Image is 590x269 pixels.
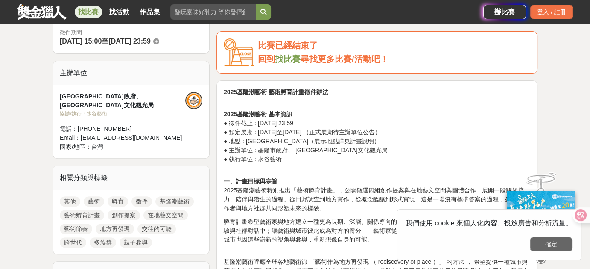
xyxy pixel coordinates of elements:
a: 交往的可能 [137,224,176,234]
span: 徵件期間 [60,29,82,35]
strong: 一、計畫目標與宗旨 [224,178,277,185]
img: ff197300-f8ee-455f-a0ae-06a3645bc375.jpg [507,191,575,248]
span: 台灣 [91,143,103,150]
a: 找比賽 [275,54,301,64]
span: 國家/地區： [60,143,91,150]
a: 基隆潮藝術 [155,196,194,207]
span: 至 [102,38,108,45]
div: 電話： [PHONE_NUMBER] [60,124,185,133]
a: 藝術孵育計畫 [60,210,104,220]
img: Icon [224,38,254,66]
a: 親子參與 [120,237,152,248]
p: ● 徵件截止 : [DATE] 23:59 ● 預定展期 : [DATE]至[DATE] （正式展期待主辦單位公告） ● 地點 : [GEOGRAPHIC_DATA]（展示地點詳見計畫說明） ●... [224,101,530,164]
div: [GEOGRAPHIC_DATA]政府、 [GEOGRAPHIC_DATA]文化觀光局 [60,92,185,110]
input: 翻玩臺味好乳力 等你發揮創意！ [170,4,256,20]
a: 多族群 [90,237,116,248]
a: 作品集 [136,6,164,18]
a: 辦比賽 [483,5,526,19]
a: 藝術節奏 [60,224,92,234]
div: 比賽已經結束了 [258,38,530,53]
a: 在地藝文空間 [143,210,188,220]
span: [DATE] 15:00 [60,38,102,45]
span: 回到 [258,54,275,64]
a: 創作提案 [108,210,140,220]
span: 我們使用 cookie 來個人化內容、投放廣告和分析流量。 [406,219,572,227]
div: 主辦單位 [53,61,209,85]
a: 藝術 [84,196,104,207]
a: 地方再發現 [96,224,134,234]
a: 找比賽 [75,6,102,18]
strong: 2025基隆潮藝術 基本資訊 [224,111,292,118]
div: 相關分類與標籤 [53,166,209,190]
a: 找活動 [105,6,133,18]
p: 2025基隆潮藝術特別推出「藝術孵育計畫」，公開徵選四組創作提案與在地藝文空間與團體合作，展開一段關於培力、陪伴與潛生的過程。從田野調查到地方實作，從概念醞釀到形式實現，這是一場沒有標準答案的過... [224,168,530,213]
p: 孵育計畫希望藝術家與地方建立一種更為長期、深層、關係導向的創作邏輯。我們希望讓創作回到生活現場、地方經驗與社群對話中；讓藝術與城市彼此成為對方的養分——藝術家從基隆的濕氣、鹽味與歷史記憶中找到創... [224,217,530,244]
span: 尋找更多比賽/活動吧！ [301,54,388,64]
div: 登入 / 註冊 [530,5,573,19]
a: 孵育 [108,196,128,207]
button: 確定 [530,237,572,251]
a: 其他 [60,196,80,207]
strong: 2025基隆潮藝術 藝術孵育計畫徵件辦法 [224,89,328,95]
a: 跨世代 [60,237,86,248]
span: [DATE] 23:59 [108,38,150,45]
a: 徵件 [131,196,152,207]
div: 協辦/執行： 水谷藝術 [60,110,185,118]
div: Email： [EMAIL_ADDRESS][DOMAIN_NAME] [60,133,185,142]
